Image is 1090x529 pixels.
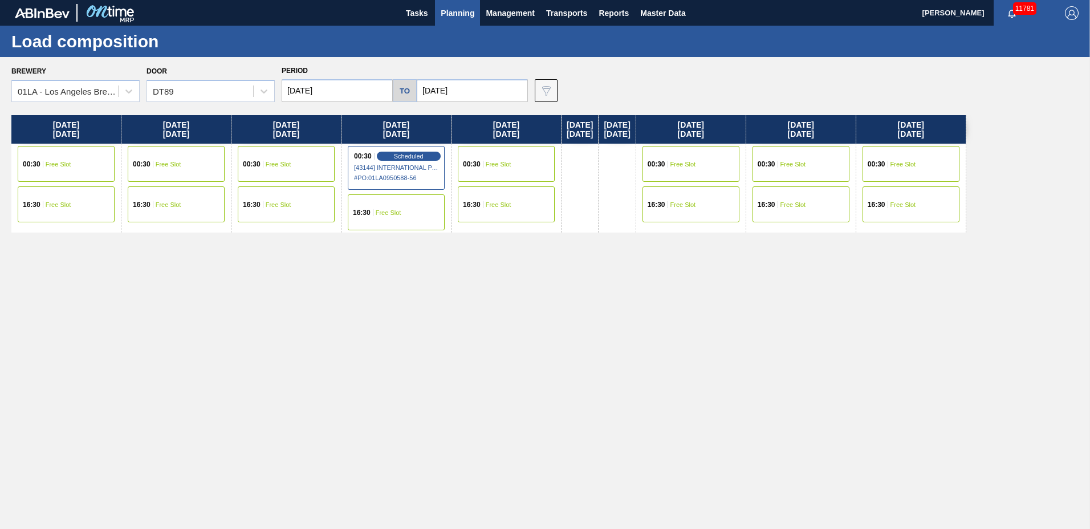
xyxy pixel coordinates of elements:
[780,161,806,168] span: Free Slot
[640,6,685,20] span: Master Data
[15,8,70,18] img: TNhmsLtSVTkK8tSr43FrP2fwEKptu5GPRR3wAAAABJRU5ErkJggg==
[376,209,401,216] span: Free Slot
[353,209,371,216] span: 16:30
[463,161,481,168] span: 00:30
[746,115,856,144] div: [DATE] [DATE]
[266,201,291,208] span: Free Slot
[599,115,635,144] div: [DATE] [DATE]
[394,153,424,160] span: Scheduled
[243,161,261,168] span: 00:30
[11,67,46,75] label: Brewery
[46,201,71,208] span: Free Slot
[780,201,806,208] span: Free Slot
[417,79,528,102] input: mm/dd/yyyy
[243,201,261,208] span: 16:30
[121,115,231,144] div: [DATE] [DATE]
[133,161,151,168] span: 00:30
[868,201,885,208] span: 16:30
[486,6,535,20] span: Management
[11,35,214,48] h1: Load composition
[282,79,393,102] input: mm/dd/yyyy
[535,79,558,102] button: icon-filter-gray
[156,161,181,168] span: Free Slot
[441,6,474,20] span: Planning
[599,6,629,20] span: Reports
[404,6,429,20] span: Tasks
[153,87,174,96] div: DT89
[23,201,40,208] span: 16:30
[463,201,481,208] span: 16:30
[341,115,451,144] div: [DATE] [DATE]
[354,164,440,171] span: [43144] INTERNATIONAL PAPER COMPANY - 0008219760
[486,161,511,168] span: Free Slot
[648,161,665,168] span: 00:30
[156,201,181,208] span: Free Slot
[994,5,1030,21] button: Notifications
[856,115,966,144] div: [DATE] [DATE]
[1013,2,1036,15] span: 11781
[562,115,598,144] div: [DATE] [DATE]
[670,201,696,208] span: Free Slot
[452,115,561,144] div: [DATE] [DATE]
[670,161,696,168] span: Free Slot
[758,201,775,208] span: 16:30
[486,201,511,208] span: Free Slot
[890,161,916,168] span: Free Slot
[354,171,440,185] span: # PO : 01LA0950588-56
[648,201,665,208] span: 16:30
[868,161,885,168] span: 00:30
[133,201,151,208] span: 16:30
[546,6,587,20] span: Transports
[1065,6,1079,20] img: Logout
[636,115,746,144] div: [DATE] [DATE]
[354,153,372,160] span: 00:30
[231,115,341,144] div: [DATE] [DATE]
[400,87,410,95] h5: to
[23,161,40,168] span: 00:30
[282,67,308,75] span: Period
[758,161,775,168] span: 00:30
[18,87,119,96] div: 01LA - Los Angeles Brewery
[46,161,71,168] span: Free Slot
[11,115,121,144] div: [DATE] [DATE]
[539,84,553,97] img: icon-filter-gray
[266,161,291,168] span: Free Slot
[147,67,167,75] label: Door
[890,201,916,208] span: Free Slot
